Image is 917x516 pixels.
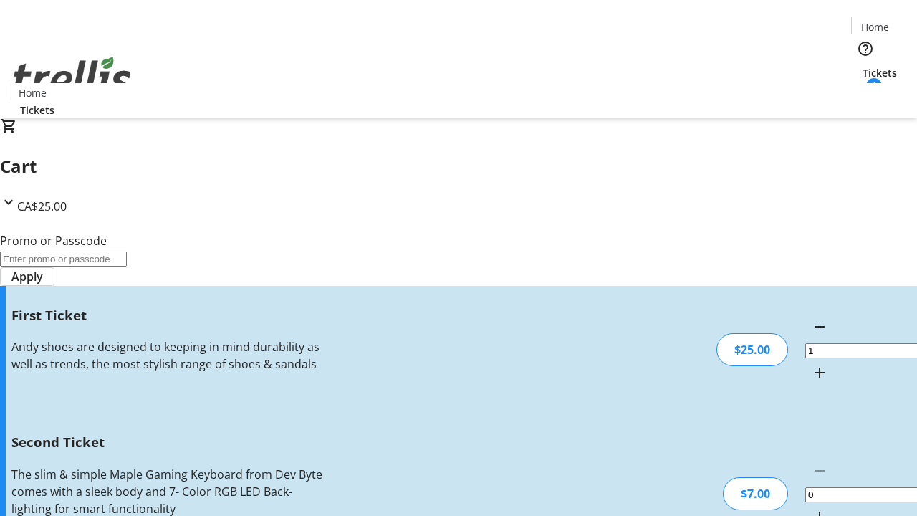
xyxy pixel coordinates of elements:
div: $25.00 [716,333,788,366]
div: $7.00 [723,477,788,510]
h3: First Ticket [11,305,325,325]
img: Orient E2E Organization LBPsVWhAVV's Logo [9,41,136,113]
a: Tickets [9,102,66,118]
button: Help [851,34,880,63]
button: Decrement by one [805,312,834,341]
span: Home [861,19,889,34]
button: Cart [851,80,880,109]
span: Apply [11,268,43,285]
span: CA$25.00 [17,199,67,214]
a: Home [9,85,55,100]
span: Tickets [20,102,54,118]
h3: Second Ticket [11,432,325,452]
div: Andy shoes are designed to keeping in mind durability as well as trends, the most stylish range o... [11,338,325,373]
a: Tickets [851,65,908,80]
button: Increment by one [805,358,834,387]
span: Home [19,85,47,100]
span: Tickets [863,65,897,80]
a: Home [852,19,898,34]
